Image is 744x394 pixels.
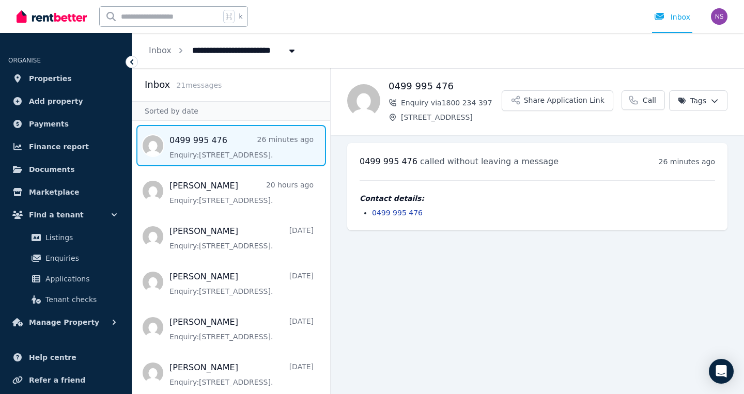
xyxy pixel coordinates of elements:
img: Neil Shams [711,8,727,25]
span: Enquiries [45,252,115,264]
span: Properties [29,72,72,85]
a: Listings [12,227,119,248]
span: Tenant checks [45,293,115,306]
span: ORGANISE [8,57,41,64]
a: Payments [8,114,123,134]
h4: Contact details: [360,193,715,203]
button: Share Application Link [502,90,613,111]
span: Marketplace [29,186,79,198]
nav: Breadcrumb [132,33,314,68]
a: [PERSON_NAME][DATE]Enquiry:[STREET_ADDRESS]. [169,225,314,251]
div: Open Intercom Messenger [709,359,734,384]
a: 0499 995 47626 minutes agoEnquiry:[STREET_ADDRESS]. [169,134,314,160]
a: Properties [8,68,123,89]
span: Payments [29,118,69,130]
h1: 0499 995 476 [389,79,502,93]
span: Call [643,95,656,105]
button: Manage Property [8,312,123,333]
span: Documents [29,163,75,176]
span: [STREET_ADDRESS] [401,112,502,122]
a: [PERSON_NAME][DATE]Enquiry:[STREET_ADDRESS]. [169,316,314,342]
span: 21 message s [176,81,222,89]
button: Tags [669,90,727,111]
a: Marketplace [8,182,123,202]
span: Add property [29,95,83,107]
div: Sorted by date [132,101,330,121]
a: Inbox [149,45,172,55]
a: Enquiries [12,248,119,269]
span: Listings [45,231,115,244]
a: Add property [8,91,123,112]
a: Call [622,90,665,110]
span: called without leaving a message [420,156,559,166]
a: Help centre [8,347,123,368]
a: Finance report [8,136,123,157]
span: Applications [45,273,115,285]
h2: Inbox [145,77,170,92]
span: Tags [678,96,706,106]
a: Refer a friend [8,370,123,390]
a: [PERSON_NAME][DATE]Enquiry:[STREET_ADDRESS]. [169,361,314,387]
img: RentBetter [17,9,87,24]
span: 0499 995 476 [360,156,417,166]
a: Tenant checks [12,289,119,310]
span: k [239,12,242,21]
a: Documents [8,159,123,180]
div: Inbox [654,12,690,22]
span: Manage Property [29,316,99,328]
img: 0499 995 476 [347,84,380,117]
span: Help centre [29,351,76,364]
a: Applications [12,269,119,289]
span: Enquiry via 1800 234 397 [401,98,502,108]
span: Refer a friend [29,374,85,386]
a: [PERSON_NAME]20 hours agoEnquiry:[STREET_ADDRESS]. [169,180,314,206]
span: Find a tenant [29,209,84,221]
span: Finance report [29,140,89,153]
button: Find a tenant [8,204,123,225]
a: [PERSON_NAME][DATE]Enquiry:[STREET_ADDRESS]. [169,271,314,296]
a: 0499 995 476 [372,209,423,217]
time: 26 minutes ago [659,157,715,166]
